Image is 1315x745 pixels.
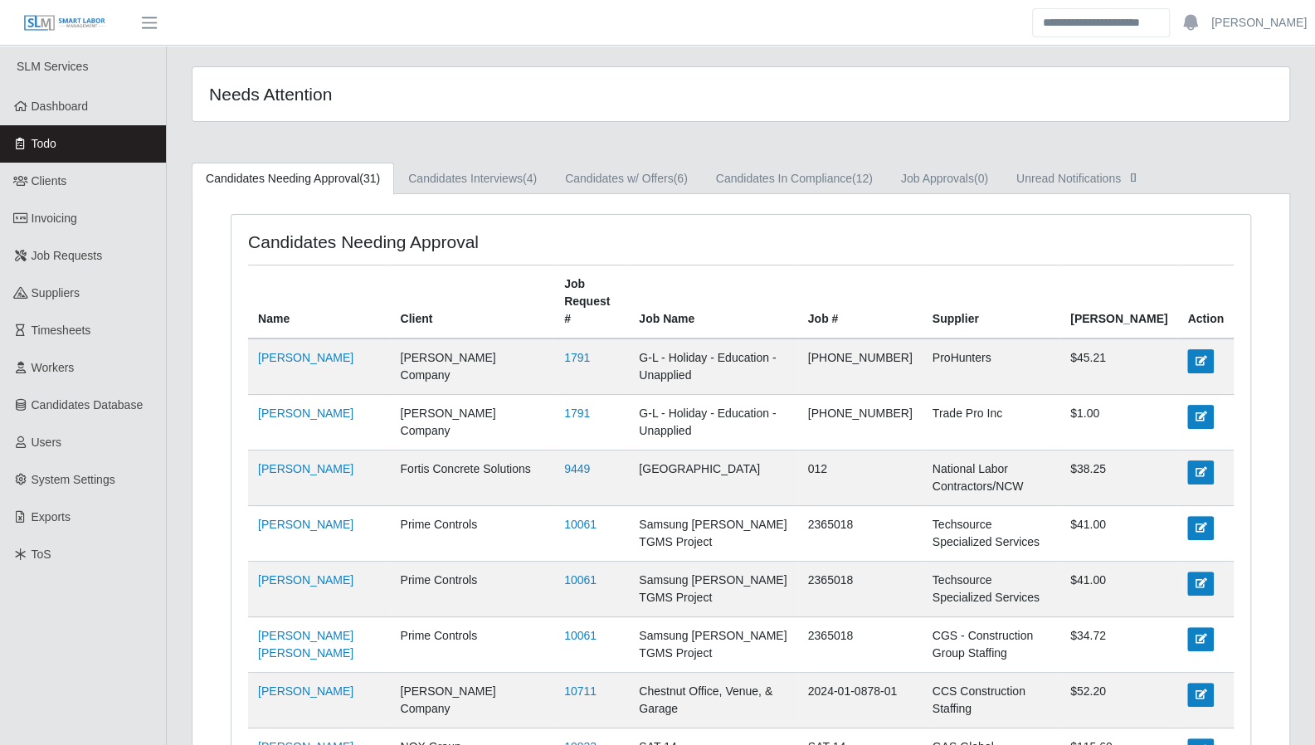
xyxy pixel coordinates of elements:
[798,562,923,617] td: 2365018
[390,338,554,395] td: [PERSON_NAME] Company
[248,265,390,339] th: Name
[629,338,797,395] td: G-L - Holiday - Education - Unapplied
[798,673,923,728] td: 2024-01-0878-01
[1002,163,1156,195] a: Unread Notifications
[258,573,353,587] a: [PERSON_NAME]
[390,673,554,728] td: [PERSON_NAME] Company
[258,351,353,364] a: [PERSON_NAME]
[923,506,1060,562] td: Techsource Specialized Services
[1060,450,1177,506] td: $38.25
[32,212,77,225] span: Invoicing
[564,629,597,642] a: 10061
[1032,8,1170,37] input: Search
[564,407,590,420] a: 1791
[390,265,554,339] th: Client
[394,163,551,195] a: Candidates Interviews
[923,450,1060,506] td: National Labor Contractors/NCW
[923,395,1060,450] td: Trade Pro Inc
[1060,395,1177,450] td: $1.00
[390,617,554,673] td: Prime Controls
[258,518,353,531] a: [PERSON_NAME]
[551,163,702,195] a: Candidates w/ Offers
[923,562,1060,617] td: Techsource Specialized Services
[974,172,988,185] span: (0)
[1060,338,1177,395] td: $45.21
[564,518,597,531] a: 10061
[390,450,554,506] td: Fortis Concrete Solutions
[629,506,797,562] td: Samsung [PERSON_NAME] TGMS Project
[1125,170,1142,183] span: []
[564,351,590,364] a: 1791
[564,573,597,587] a: 10061
[32,436,62,449] span: Users
[32,249,103,262] span: Job Requests
[564,684,597,698] a: 10711
[629,673,797,728] td: Chestnut Office, Venue, & Garage
[32,100,89,113] span: Dashboard
[1060,562,1177,617] td: $41.00
[209,84,638,105] h4: Needs Attention
[32,510,71,523] span: Exports
[258,462,353,475] a: [PERSON_NAME]
[390,506,554,562] td: Prime Controls
[629,562,797,617] td: Samsung [PERSON_NAME] TGMS Project
[798,338,923,395] td: [PHONE_NUMBER]
[674,172,688,185] span: (6)
[1060,617,1177,673] td: $34.72
[798,265,923,339] th: Job #
[798,395,923,450] td: [PHONE_NUMBER]
[32,398,144,411] span: Candidates Database
[32,361,75,374] span: Workers
[702,163,887,195] a: Candidates In Compliance
[1060,506,1177,562] td: $41.00
[359,172,380,185] span: (31)
[258,684,353,698] a: [PERSON_NAME]
[32,286,80,299] span: Suppliers
[390,395,554,450] td: [PERSON_NAME] Company
[1211,14,1307,32] a: [PERSON_NAME]
[1177,265,1234,339] th: Action
[23,14,106,32] img: SLM Logo
[32,137,56,150] span: Todo
[1060,673,1177,728] td: $52.20
[798,506,923,562] td: 2365018
[923,617,1060,673] td: CGS - Construction Group Staffing
[629,450,797,506] td: [GEOGRAPHIC_DATA]
[1060,265,1177,339] th: [PERSON_NAME]
[852,172,873,185] span: (12)
[923,265,1060,339] th: Supplier
[629,265,797,339] th: Job Name
[554,265,629,339] th: Job Request #
[798,617,923,673] td: 2365018
[32,324,91,337] span: Timesheets
[32,174,67,187] span: Clients
[887,163,1002,195] a: Job Approvals
[32,473,115,486] span: System Settings
[629,395,797,450] td: G-L - Holiday - Education - Unapplied
[923,338,1060,395] td: ProHunters
[17,60,88,73] span: SLM Services
[629,617,797,673] td: Samsung [PERSON_NAME] TGMS Project
[258,407,353,420] a: [PERSON_NAME]
[32,548,51,561] span: ToS
[523,172,537,185] span: (4)
[564,462,590,475] a: 9449
[923,673,1060,728] td: CCS Construction Staffing
[258,629,353,660] a: [PERSON_NAME] [PERSON_NAME]
[798,450,923,506] td: 012
[192,163,394,195] a: Candidates Needing Approval
[248,231,645,252] h4: Candidates Needing Approval
[390,562,554,617] td: Prime Controls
